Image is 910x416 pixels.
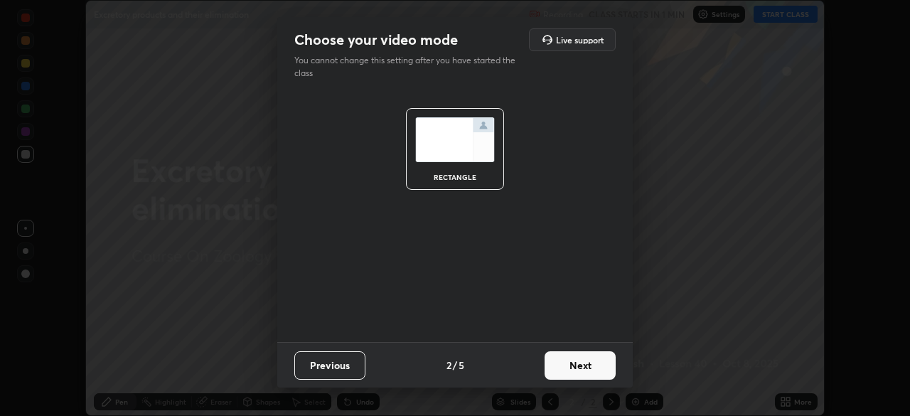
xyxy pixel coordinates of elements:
[453,358,457,373] h4: /
[556,36,604,44] h5: Live support
[446,358,451,373] h4: 2
[294,351,365,380] button: Previous
[459,358,464,373] h4: 5
[545,351,616,380] button: Next
[294,54,525,80] p: You cannot change this setting after you have started the class
[415,117,495,162] img: normalScreenIcon.ae25ed63.svg
[427,174,483,181] div: rectangle
[294,31,458,49] h2: Choose your video mode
